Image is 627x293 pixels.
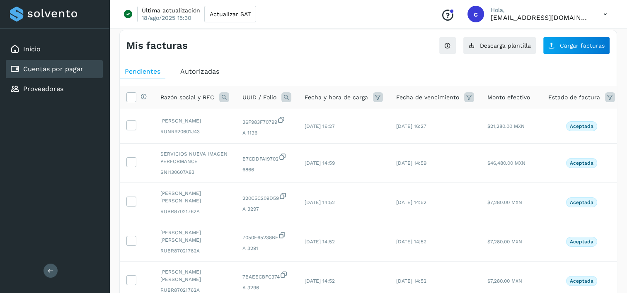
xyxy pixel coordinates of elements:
span: A 3296 [242,284,291,291]
span: Estado de factura [548,93,600,102]
a: Cuentas por pagar [23,65,83,73]
span: $7,280.00 MXN [487,239,522,245]
p: Hola, [491,7,590,14]
span: [PERSON_NAME] [PERSON_NAME] [160,190,229,204]
span: [DATE] 14:59 [305,160,335,166]
span: [DATE] 16:27 [305,123,335,129]
span: A 3291 [242,245,291,252]
span: UUID / Folio [242,93,276,102]
span: 6866 [242,166,291,173]
span: RUBR87021762A [160,208,229,215]
span: RUNR920601J43 [160,128,229,135]
span: [DATE] 14:52 [305,278,335,284]
span: Cargar facturas [560,43,605,48]
span: B7CDDFA19702 [242,153,291,163]
span: Monto efectivo [487,93,530,102]
button: Actualizar SAT [204,6,256,22]
button: Cargar facturas [543,37,610,54]
a: Proveedores [23,85,63,93]
span: Pendientes [125,67,160,75]
span: [PERSON_NAME] [160,117,229,125]
span: $21,280.00 MXN [487,123,525,129]
span: [DATE] 14:52 [396,239,426,245]
span: 36F983F70799 [242,116,291,126]
span: $7,280.00 MXN [487,199,522,205]
h4: Mis facturas [126,40,188,52]
p: Aceptada [570,278,593,284]
span: [DATE] 14:52 [305,239,335,245]
p: Aceptada [570,239,593,245]
span: Actualizar SAT [210,11,251,17]
span: [DATE] 16:27 [396,123,426,129]
p: Aceptada [570,160,593,166]
div: Proveedores [6,80,103,98]
span: A 1136 [242,129,291,137]
div: Inicio [6,40,103,58]
p: Última actualización [142,7,200,14]
span: [PERSON_NAME] [PERSON_NAME] [160,268,229,283]
span: Fecha de vencimiento [396,93,459,102]
p: Aceptada [570,123,593,129]
span: Razón social y RFC [160,93,214,102]
span: $46,480.00 MXN [487,160,525,166]
span: [DATE] 14:59 [396,160,426,166]
span: A 3297 [242,205,291,213]
span: [PERSON_NAME] [PERSON_NAME] [160,229,229,244]
span: 7050E65238BF [242,231,291,241]
span: Fecha y hora de carga [305,93,368,102]
span: SNI130607A83 [160,168,229,176]
div: Cuentas por pagar [6,60,103,78]
span: [DATE] 14:52 [396,199,426,205]
span: 7BAEECBFC374 [242,271,291,281]
span: [DATE] 14:52 [396,278,426,284]
p: Aceptada [570,199,593,205]
p: 18/ago/2025 15:30 [142,14,191,22]
span: SERVICIOS NUEVA IMAGEN PERFORMANCE [160,150,229,165]
span: $7,280.00 MXN [487,278,522,284]
span: RUBR87021762A [160,247,229,255]
span: 220C5C209D59 [242,192,291,202]
p: cxp@53cargo.com [491,14,590,22]
span: Descarga plantilla [480,43,531,48]
a: Inicio [23,45,41,53]
span: Autorizadas [180,67,219,75]
span: [DATE] 14:52 [305,199,335,205]
button: Descarga plantilla [463,37,536,54]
